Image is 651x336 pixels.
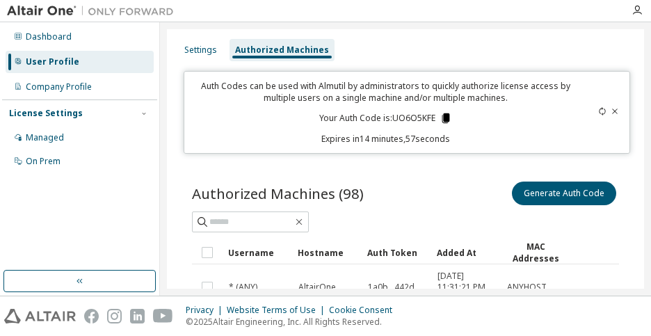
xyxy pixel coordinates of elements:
[26,132,64,143] div: Managed
[7,4,181,18] img: Altair One
[26,56,79,67] div: User Profile
[506,241,565,264] div: MAC Addresses
[193,80,579,104] p: Auth Codes can be used with Almutil by administrators to quickly authorize license access by mult...
[512,182,616,205] button: Generate Auth Code
[26,31,72,42] div: Dashboard
[192,184,364,203] span: Authorized Machines (98)
[4,309,76,323] img: altair_logo.svg
[186,316,401,328] p: © 2025 Altair Engineering, Inc. All Rights Reserved.
[229,282,257,293] span: * (ANY)
[193,133,579,145] p: Expires in 14 minutes, 57 seconds
[26,81,92,93] div: Company Profile
[235,45,329,56] div: Authorized Machines
[184,45,217,56] div: Settings
[367,241,426,264] div: Auth Token
[84,309,99,323] img: facebook.svg
[107,309,122,323] img: instagram.svg
[298,282,336,293] span: AltairOne
[186,305,227,316] div: Privacy
[368,282,415,293] span: 1a0b...442d
[437,271,495,304] span: [DATE] 11:31:21 PM UTC
[26,156,61,167] div: On Prem
[153,309,173,323] img: youtube.svg
[437,241,495,264] div: Added At
[228,241,287,264] div: Username
[298,241,356,264] div: Hostname
[319,112,452,125] p: Your Auth Code is: UO6O5KFE
[507,282,547,293] span: ANYHOST
[227,305,329,316] div: Website Terms of Use
[9,108,83,119] div: License Settings
[329,305,401,316] div: Cookie Consent
[130,309,145,323] img: linkedin.svg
